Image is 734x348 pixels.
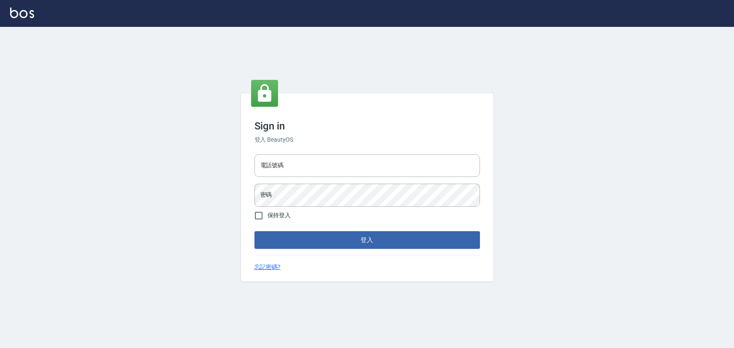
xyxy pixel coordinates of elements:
h3: Sign in [254,120,480,132]
a: 忘記密碼? [254,263,281,272]
img: Logo [10,8,34,18]
h6: 登入 BeautyOS [254,135,480,144]
span: 保持登入 [268,211,291,220]
button: 登入 [254,231,480,249]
